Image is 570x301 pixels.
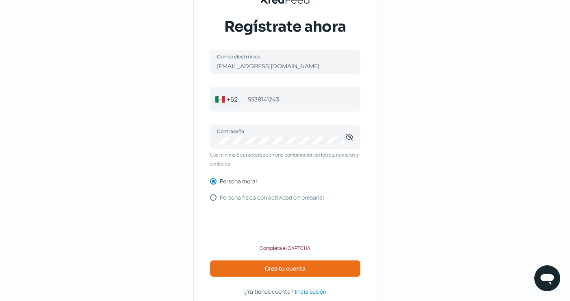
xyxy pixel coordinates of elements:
[227,95,238,104] span: +52
[260,244,310,253] span: Completa el CAPTCHA
[539,270,555,286] img: chatIcon
[265,266,306,271] span: Crea tu cuenta
[223,211,347,242] iframe: reCAPTCHA
[224,17,346,37] span: Regístrate ahora
[217,128,345,135] label: Contraseña
[217,53,345,60] label: Correo electrónico
[210,150,360,168] span: Usa mínimo 6 caracteres con una combinación de letras, números y símbolos
[220,195,324,200] label: Persona física con actividad empresarial
[210,260,360,277] button: Crea tu cuenta
[244,288,293,295] span: ¿Ya tienes cuenta?
[220,178,257,184] label: Persona moral
[295,286,326,297] a: Inicia sesión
